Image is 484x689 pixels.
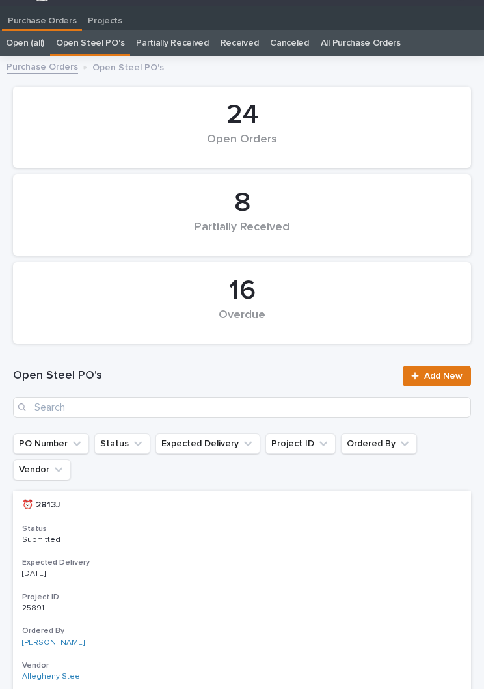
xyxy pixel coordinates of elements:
[22,535,131,545] p: Submitted
[22,592,462,602] h3: Project ID
[22,638,85,647] a: [PERSON_NAME]
[6,30,44,56] a: Open (all)
[2,6,82,29] a: Purchase Orders
[22,524,462,534] h3: Status
[22,660,462,671] h3: Vendor
[35,275,449,307] div: 16
[35,221,449,248] div: Partially Received
[403,366,471,386] a: Add New
[56,30,124,56] a: Open Steel PO's
[155,433,260,454] button: Expected Delivery
[88,6,122,27] p: Projects
[13,459,71,480] button: Vendor
[35,187,449,219] div: 8
[35,99,449,131] div: 24
[22,558,462,568] h3: Expected Delivery
[22,672,82,681] a: Allegheny Steel
[270,30,309,56] a: Canceled
[8,6,76,27] p: Purchase Orders
[22,569,131,578] p: [DATE]
[35,133,449,160] div: Open Orders
[13,368,395,384] h1: Open Steel PO's
[13,397,471,418] input: Search
[22,626,462,636] h3: Ordered By
[341,433,417,454] button: Ordered By
[92,59,164,74] p: Open Steel PO's
[82,6,128,31] a: Projects
[265,433,336,454] button: Project ID
[13,433,89,454] button: PO Number
[35,308,449,336] div: Overdue
[321,30,401,56] a: All Purchase Orders
[7,59,78,74] a: Purchase Orders
[22,601,47,613] p: 25891
[221,30,259,56] a: Received
[94,433,150,454] button: Status
[22,497,63,511] p: ⏰ 2813J
[136,30,208,56] a: Partially Received
[424,372,463,381] span: Add New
